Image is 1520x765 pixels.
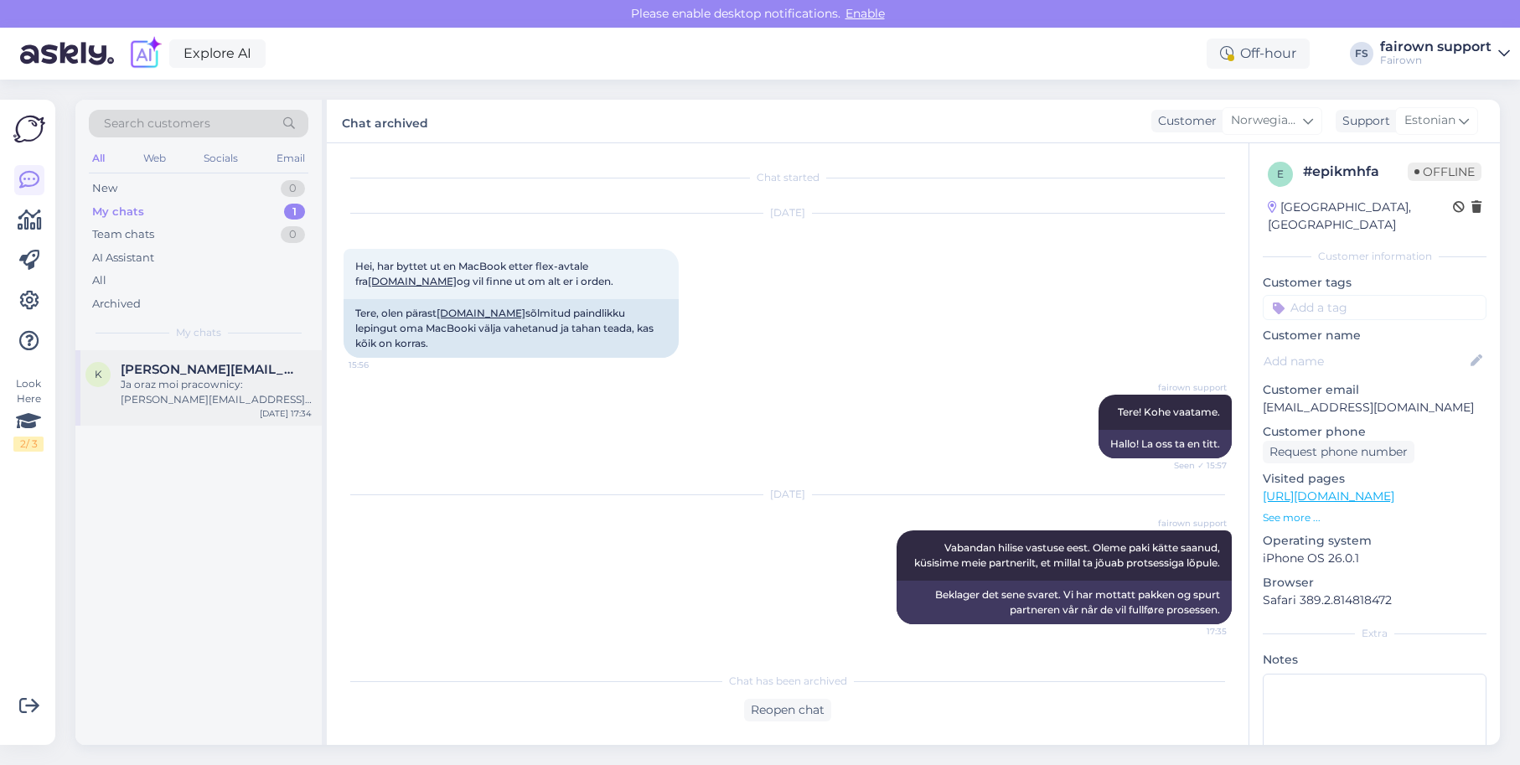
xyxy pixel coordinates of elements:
[92,180,117,197] div: New
[1263,574,1486,592] p: Browser
[1231,111,1300,130] span: Norwegian Bokmål
[1151,112,1217,130] div: Customer
[437,307,525,319] a: [DOMAIN_NAME]
[1404,111,1455,130] span: Estonian
[1118,406,1220,418] span: Tere! Kohe vaatame.
[1263,399,1486,416] p: [EMAIL_ADDRESS][DOMAIN_NAME]
[13,437,44,452] div: 2 / 3
[1164,625,1227,638] span: 17:35
[1158,517,1227,530] span: fairown support
[1264,352,1467,370] input: Add name
[1303,162,1408,182] div: # epikmhfa
[1277,168,1284,180] span: e
[1263,327,1486,344] p: Customer name
[1263,651,1486,669] p: Notes
[344,170,1232,185] div: Chat started
[92,296,141,313] div: Archived
[13,376,44,452] div: Look Here
[840,6,890,21] span: Enable
[95,368,102,380] span: k
[127,36,163,71] img: explore-ai
[1263,441,1414,463] div: Request phone number
[1263,249,1486,264] div: Customer information
[1207,39,1310,69] div: Off-hour
[355,260,613,287] span: Hei, har byttet ut en MacBook etter flex-avtale fra og vil finne ut om alt er i orden.
[140,147,169,169] div: Web
[1408,163,1481,181] span: Offline
[1263,381,1486,399] p: Customer email
[260,407,312,420] div: [DATE] 17:34
[1099,430,1232,458] div: Hallo! La oss ta en titt.
[176,325,221,340] span: My chats
[92,272,106,289] div: All
[121,377,312,407] div: Ja oraz moi pracownicy: [PERSON_NAME][EMAIL_ADDRESS][DOMAIN_NAME] [EMAIL_ADDRESS][DOMAIN_NAME] [D...
[1263,592,1486,609] p: Safari 389.2.814818472
[1263,532,1486,550] p: Operating system
[92,204,144,220] div: My chats
[121,362,295,377] span: karol.mank@ispot.pl
[1263,510,1486,525] p: See more ...
[897,581,1232,624] div: Beklager det sene svaret. Vi har mottatt pakken og spurt partneren vår når de vil fullføre proses...
[281,226,305,243] div: 0
[744,699,831,721] div: Reopen chat
[1158,381,1227,394] span: fairown support
[914,541,1223,569] span: Vabandan hilise vastuse eest. Oleme paki kätte saanud, küsisime meie partnerilt, et millal ta jõu...
[92,226,154,243] div: Team chats
[349,359,411,371] span: 15:56
[1268,199,1453,234] div: [GEOGRAPHIC_DATA], [GEOGRAPHIC_DATA]
[92,250,154,266] div: AI Assistant
[368,275,457,287] a: [DOMAIN_NAME]
[281,180,305,197] div: 0
[344,299,679,358] div: Tere, olen pärast sõlmitud paindlikku lepingut oma MacBooki välja vahetanud ja tahan teada, kas k...
[169,39,266,68] a: Explore AI
[344,205,1232,220] div: [DATE]
[1263,626,1486,641] div: Extra
[13,113,45,145] img: Askly Logo
[1350,42,1373,65] div: FS
[1263,295,1486,320] input: Add a tag
[344,487,1232,502] div: [DATE]
[1380,54,1492,67] div: Fairown
[1380,40,1492,54] div: fairown support
[1164,459,1227,472] span: Seen ✓ 15:57
[1263,423,1486,441] p: Customer phone
[1263,550,1486,567] p: iPhone OS 26.0.1
[729,674,847,689] span: Chat has been archived
[273,147,308,169] div: Email
[284,204,305,220] div: 1
[342,110,428,132] label: Chat archived
[1263,274,1486,292] p: Customer tags
[1263,470,1486,488] p: Visited pages
[1380,40,1510,67] a: fairown supportFairown
[104,115,210,132] span: Search customers
[1336,112,1390,130] div: Support
[1263,488,1394,504] a: [URL][DOMAIN_NAME]
[89,147,108,169] div: All
[200,147,241,169] div: Socials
